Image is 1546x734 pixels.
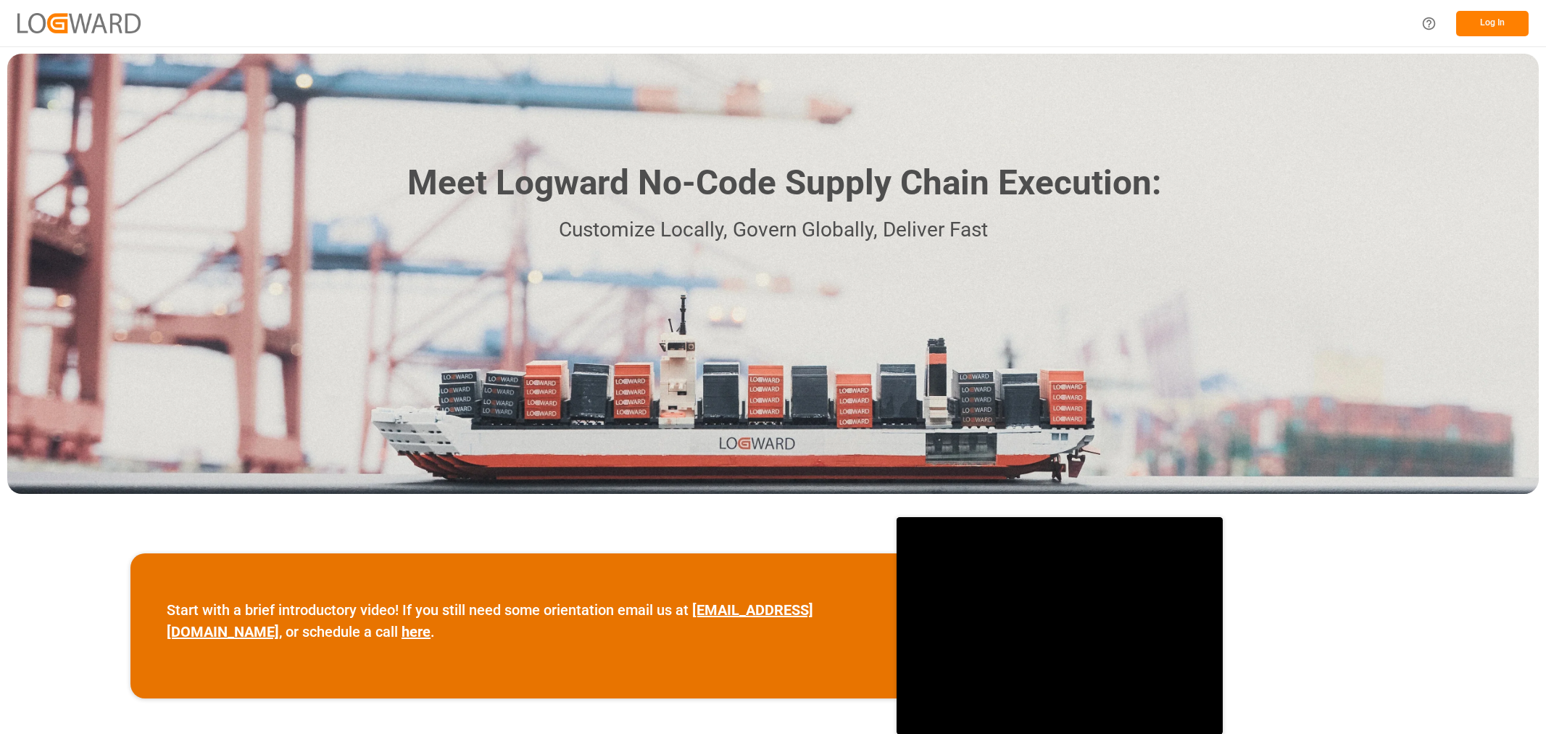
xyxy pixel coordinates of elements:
button: Help Center [1413,7,1445,40]
a: here [402,623,431,640]
h1: Meet Logward No-Code Supply Chain Execution: [407,157,1161,209]
button: Log In [1456,11,1529,36]
img: Logward_new_orange.png [17,13,141,33]
p: Start with a brief introductory video! If you still need some orientation email us at , or schedu... [167,599,860,643]
p: Customize Locally, Govern Globally, Deliver Fast [386,214,1161,247]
